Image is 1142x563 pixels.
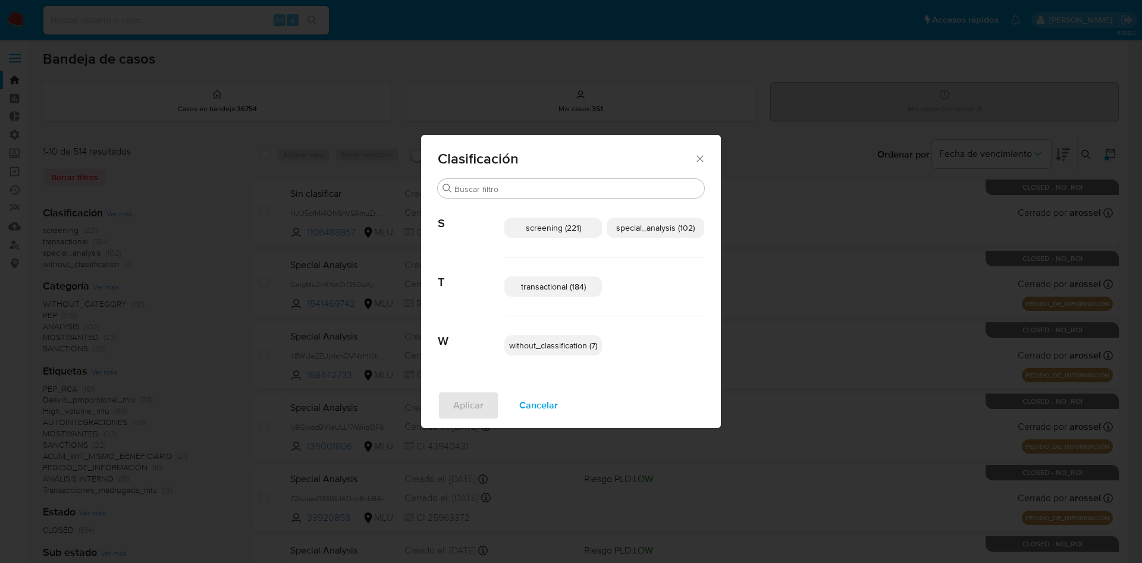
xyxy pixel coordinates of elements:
[443,184,452,193] button: Buscar
[504,335,602,356] div: without_classification (7)
[694,153,705,163] button: Cerrar
[438,257,504,290] span: T
[607,218,704,238] div: special_analysis (102)
[504,391,573,420] button: Cancelar
[454,184,699,194] input: Buscar filtro
[504,218,602,238] div: screening (221)
[521,281,586,292] span: transactional (184)
[438,316,504,348] span: W
[438,152,694,166] span: Clasificación
[616,222,695,234] span: special_analysis (102)
[519,392,558,419] span: Cancelar
[526,222,581,234] span: screening (221)
[438,199,504,231] span: S
[509,339,597,351] span: without_classification (7)
[504,276,602,297] div: transactional (184)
